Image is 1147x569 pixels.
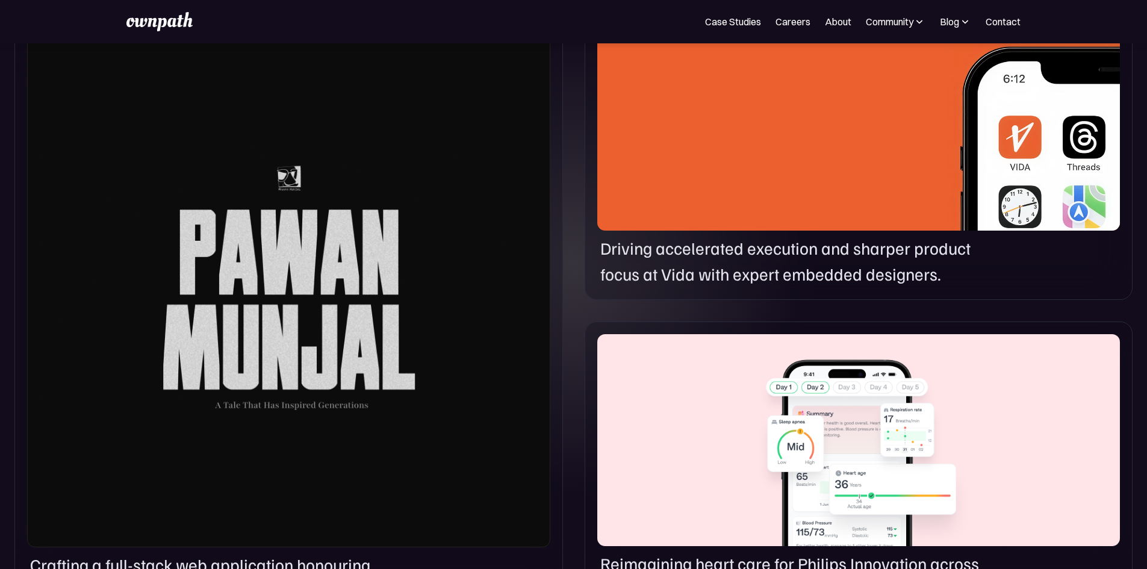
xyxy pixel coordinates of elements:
a: Case Studies [705,14,761,29]
div: Blog [940,14,971,29]
a: About [825,14,851,29]
div: Community [866,14,925,29]
div: Blog [940,14,959,29]
div: Community [866,14,913,29]
a: Contact [986,14,1021,29]
a: Careers [776,14,810,29]
p: Driving accelerated execution and sharper product focus at Vida with expert embedded designers. [600,235,1006,287]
